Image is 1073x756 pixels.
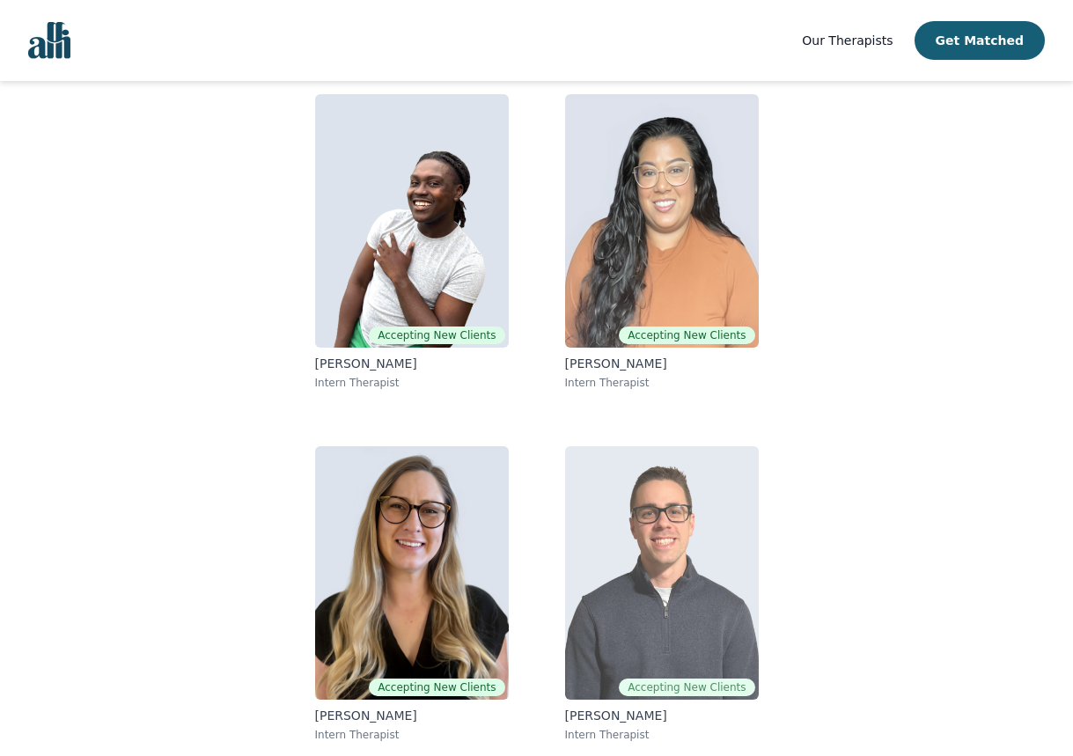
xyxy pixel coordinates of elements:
img: Anthony Kusi [315,94,509,348]
p: [PERSON_NAME] [565,707,759,724]
p: [PERSON_NAME] [565,355,759,372]
span: Accepting New Clients [619,679,754,696]
span: Accepting New Clients [369,679,504,696]
a: Anthony KusiAccepting New Clients[PERSON_NAME]Intern Therapist [301,80,523,404]
img: Amina Purac [315,446,509,700]
span: Accepting New Clients [369,327,504,344]
button: Get Matched [915,21,1045,60]
img: Christina Persaud [565,94,759,348]
p: Intern Therapist [565,376,759,390]
a: Our Therapists [802,30,893,51]
span: Accepting New Clients [619,327,754,344]
p: Intern Therapist [315,728,509,742]
a: Christina PersaudAccepting New Clients[PERSON_NAME]Intern Therapist [551,80,773,404]
p: Intern Therapist [315,376,509,390]
a: Ethan BraunAccepting New Clients[PERSON_NAME]Intern Therapist [551,432,773,756]
img: Ethan Braun [565,446,759,700]
p: [PERSON_NAME] [315,355,509,372]
img: alli logo [28,22,70,59]
span: Our Therapists [802,33,893,48]
p: [PERSON_NAME] [315,707,509,724]
p: Intern Therapist [565,728,759,742]
a: Amina PuracAccepting New Clients[PERSON_NAME]Intern Therapist [301,432,523,756]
